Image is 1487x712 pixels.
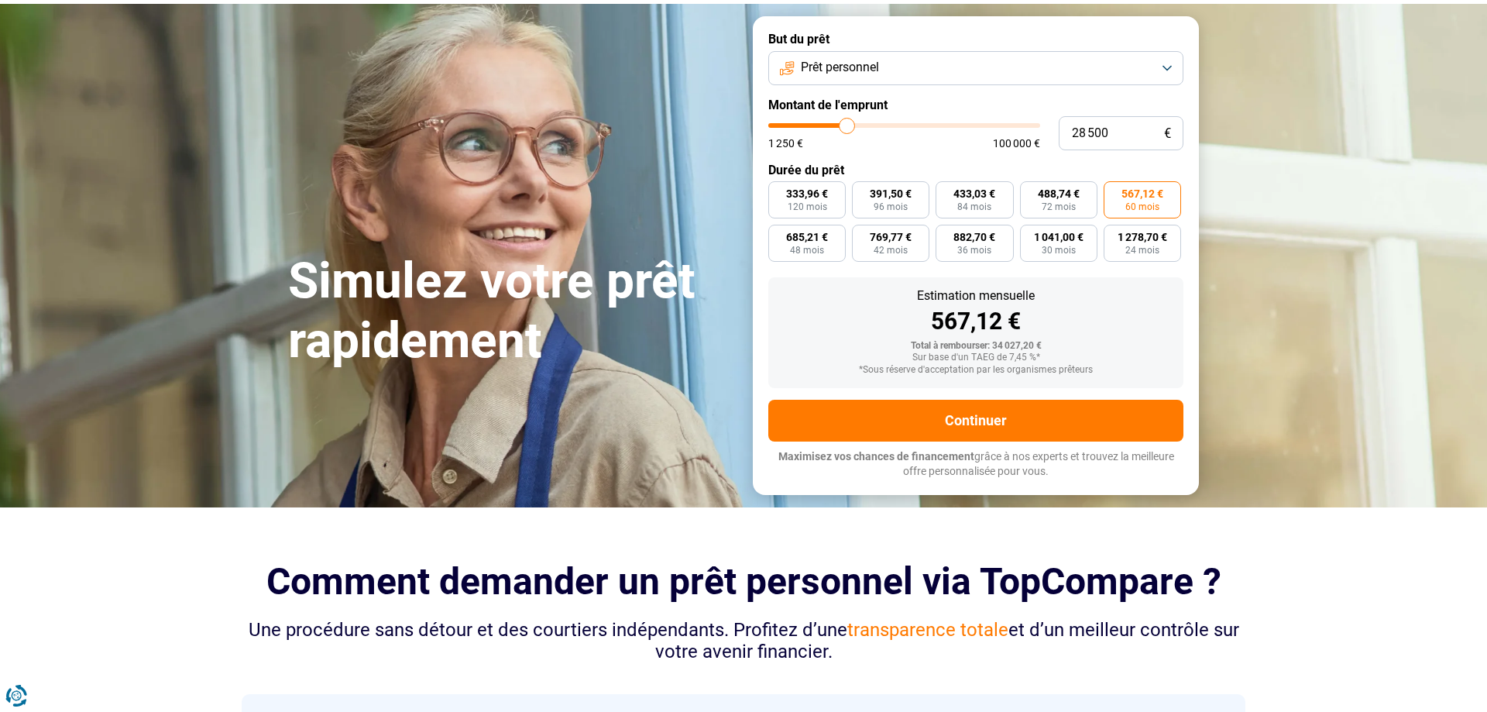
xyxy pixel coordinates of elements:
span: 567,12 € [1121,188,1163,199]
span: 1 278,70 € [1118,232,1167,242]
div: Une procédure sans détour et des courtiers indépendants. Profitez d’une et d’un meilleur contrôle... [242,619,1245,664]
span: 96 mois [874,202,908,212]
span: Prêt personnel [801,59,879,76]
span: 1 250 € [768,138,803,149]
span: 391,50 € [870,188,912,199]
span: 84 mois [957,202,991,212]
span: 488,74 € [1038,188,1080,199]
span: 100 000 € [993,138,1040,149]
p: grâce à nos experts et trouvez la meilleure offre personnalisée pour vous. [768,449,1183,480]
span: 48 mois [790,246,824,255]
span: 36 mois [957,246,991,255]
span: 685,21 € [786,232,828,242]
span: 1 041,00 € [1034,232,1083,242]
span: 60 mois [1125,202,1159,212]
span: 42 mois [874,246,908,255]
div: *Sous réserve d'acceptation par les organismes prêteurs [781,365,1171,376]
h1: Simulez votre prêt rapidement [288,252,734,371]
h2: Comment demander un prêt personnel via TopCompare ? [242,560,1245,603]
span: 882,70 € [953,232,995,242]
span: transparence totale [847,619,1008,641]
span: 769,77 € [870,232,912,242]
label: Montant de l'emprunt [768,98,1183,112]
span: Maximisez vos chances de financement [778,450,974,463]
span: 120 mois [788,202,827,212]
label: Durée du prêt [768,163,1183,177]
span: 24 mois [1125,246,1159,255]
div: Sur base d'un TAEG de 7,45 %* [781,353,1171,363]
button: Continuer [768,400,1183,442]
label: But du prêt [768,32,1183,46]
span: 433,03 € [953,188,995,199]
div: Estimation mensuelle [781,290,1171,302]
button: Prêt personnel [768,51,1183,85]
span: 30 mois [1042,246,1076,255]
span: € [1164,127,1171,140]
span: 333,96 € [786,188,828,199]
div: 567,12 € [781,310,1171,333]
div: Total à rembourser: 34 027,20 € [781,341,1171,352]
span: 72 mois [1042,202,1076,212]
